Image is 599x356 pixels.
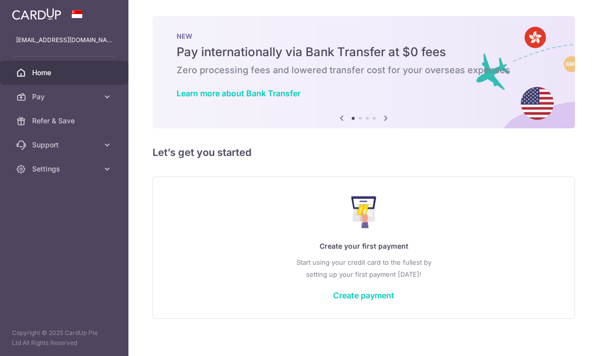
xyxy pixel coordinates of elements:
p: Create your first payment [173,240,554,252]
h6: Zero processing fees and lowered transfer cost for your overseas expenses [177,64,551,76]
img: CardUp [12,8,61,20]
p: NEW [177,32,551,40]
img: Make Payment [351,196,377,228]
span: Settings [32,164,98,174]
p: [EMAIL_ADDRESS][DOMAIN_NAME] [16,35,112,45]
span: Refer & Save [32,116,98,126]
h5: Let’s get you started [153,144,575,160]
span: Support [32,140,98,150]
img: Bank transfer banner [153,16,575,128]
a: Create payment [333,290,394,300]
span: Pay [32,92,98,102]
a: Learn more about Bank Transfer [177,88,301,98]
span: Home [32,68,98,78]
p: Start using your credit card to the fullest by setting up your first payment [DATE]! [173,256,554,280]
h5: Pay internationally via Bank Transfer at $0 fees [177,44,551,60]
